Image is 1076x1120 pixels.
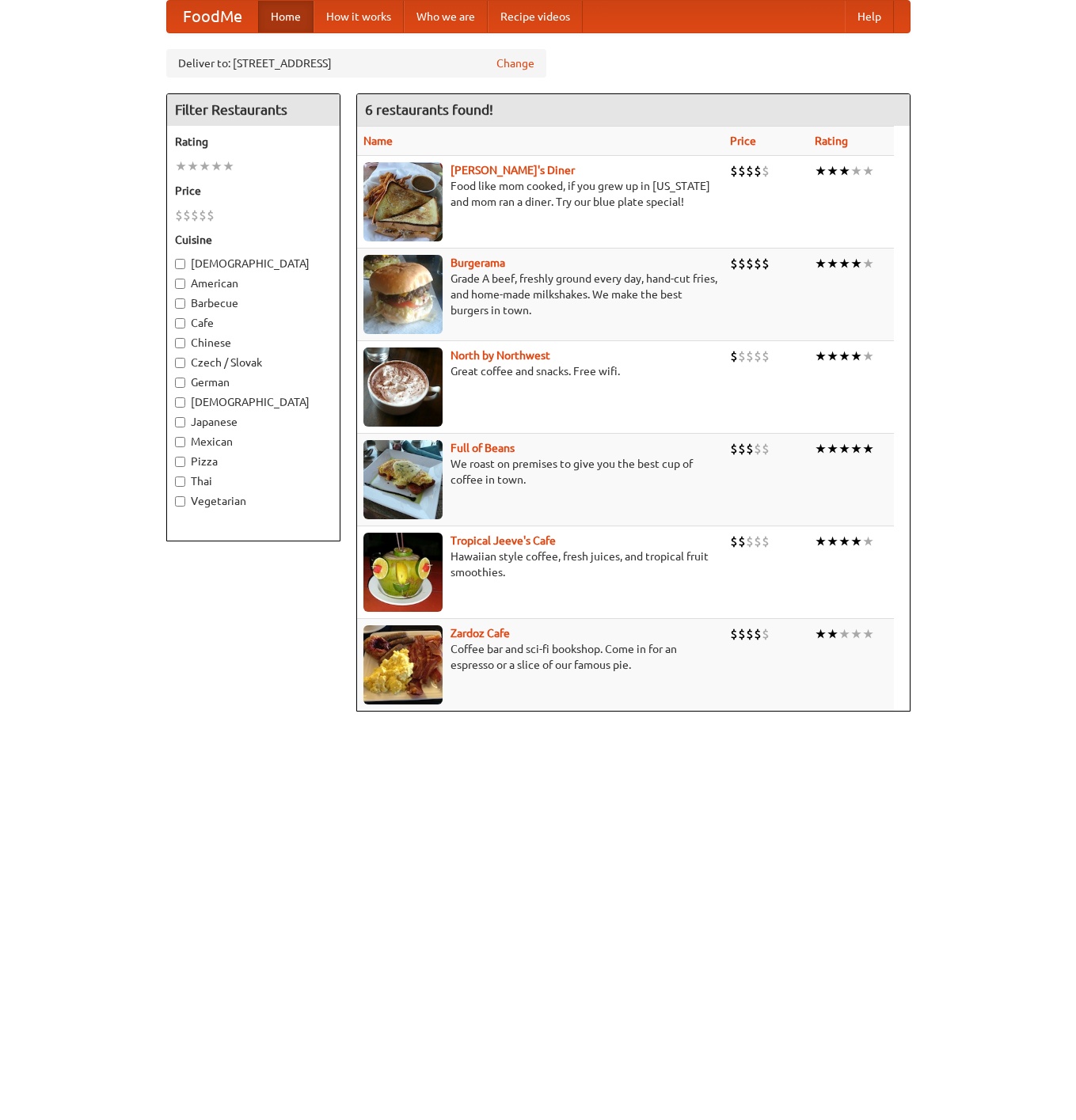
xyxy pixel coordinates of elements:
[207,207,215,224] li: $
[850,255,862,272] li: ★
[363,549,717,580] p: Hawaiian style coffee, fresh juices, and tropical fruit smoothies.
[730,135,756,147] a: Price
[175,457,185,467] input: Pizza
[175,295,332,311] label: Barbecue
[746,533,754,550] li: $
[363,456,717,488] p: We roast on premises to give you the best cup of coffee in town.
[211,158,222,175] li: ★
[175,473,332,489] label: Thai
[838,533,850,550] li: ★
[175,318,185,328] input: Cafe
[175,134,332,150] h5: Rating
[363,271,717,318] p: Grade A beef, freshly ground every day, hand-cut fries, and home-made milkshakes. We make the bes...
[746,255,754,272] li: $
[363,347,443,427] img: north.jpg
[738,533,746,550] li: $
[827,533,838,550] li: ★
[754,255,762,272] li: $
[175,374,332,390] label: German
[363,533,443,612] img: jeeves.jpg
[762,347,770,365] li: $
[862,162,874,180] li: ★
[850,440,862,457] li: ★
[730,255,738,272] li: $
[451,349,550,362] a: North by Northwest
[754,162,762,180] li: $
[762,440,770,457] li: $
[815,135,848,147] a: Rating
[363,363,717,379] p: Great coffee and snacks. Free wifi.
[850,347,862,365] li: ★
[738,347,746,365] li: $
[175,496,185,507] input: Vegetarian
[730,440,738,457] li: $
[175,335,332,351] label: Chinese
[838,347,850,365] li: ★
[838,440,850,457] li: ★
[815,255,827,272] li: ★
[850,625,862,643] li: ★
[827,347,838,365] li: ★
[175,275,332,291] label: American
[363,440,443,519] img: beans.jpg
[175,434,332,450] label: Mexican
[827,440,838,457] li: ★
[175,279,185,289] input: American
[222,158,234,175] li: ★
[183,207,191,224] li: $
[827,162,838,180] li: ★
[815,625,827,643] li: ★
[827,625,838,643] li: ★
[199,158,211,175] li: ★
[451,256,505,269] a: Burgerama
[175,355,332,370] label: Czech / Slovak
[850,162,862,180] li: ★
[175,232,332,248] h5: Cuisine
[451,627,510,640] a: Zardoz Cafe
[862,625,874,643] li: ★
[838,625,850,643] li: ★
[827,255,838,272] li: ★
[258,1,314,32] a: Home
[730,533,738,550] li: $
[451,534,556,547] a: Tropical Jeeve's Cafe
[175,454,332,469] label: Pizza
[314,1,404,32] a: How it works
[838,162,850,180] li: ★
[167,94,340,126] h4: Filter Restaurants
[746,440,754,457] li: $
[862,440,874,457] li: ★
[815,347,827,365] li: ★
[404,1,488,32] a: Who we are
[363,162,443,241] img: sallys.jpg
[175,256,332,271] label: [DEMOGRAPHIC_DATA]
[175,207,183,224] li: $
[754,533,762,550] li: $
[175,437,185,447] input: Mexican
[762,533,770,550] li: $
[365,102,493,117] ng-pluralize: 6 restaurants found!
[746,162,754,180] li: $
[167,1,258,32] a: FoodMe
[746,347,754,365] li: $
[762,162,770,180] li: $
[746,625,754,643] li: $
[754,440,762,457] li: $
[730,347,738,365] li: $
[175,158,187,175] li: ★
[488,1,583,32] a: Recipe videos
[845,1,894,32] a: Help
[175,476,185,487] input: Thai
[730,625,738,643] li: $
[363,255,443,334] img: burgerama.jpg
[175,298,185,309] input: Barbecue
[738,255,746,272] li: $
[187,158,199,175] li: ★
[730,162,738,180] li: $
[175,358,185,368] input: Czech / Slovak
[838,255,850,272] li: ★
[754,347,762,365] li: $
